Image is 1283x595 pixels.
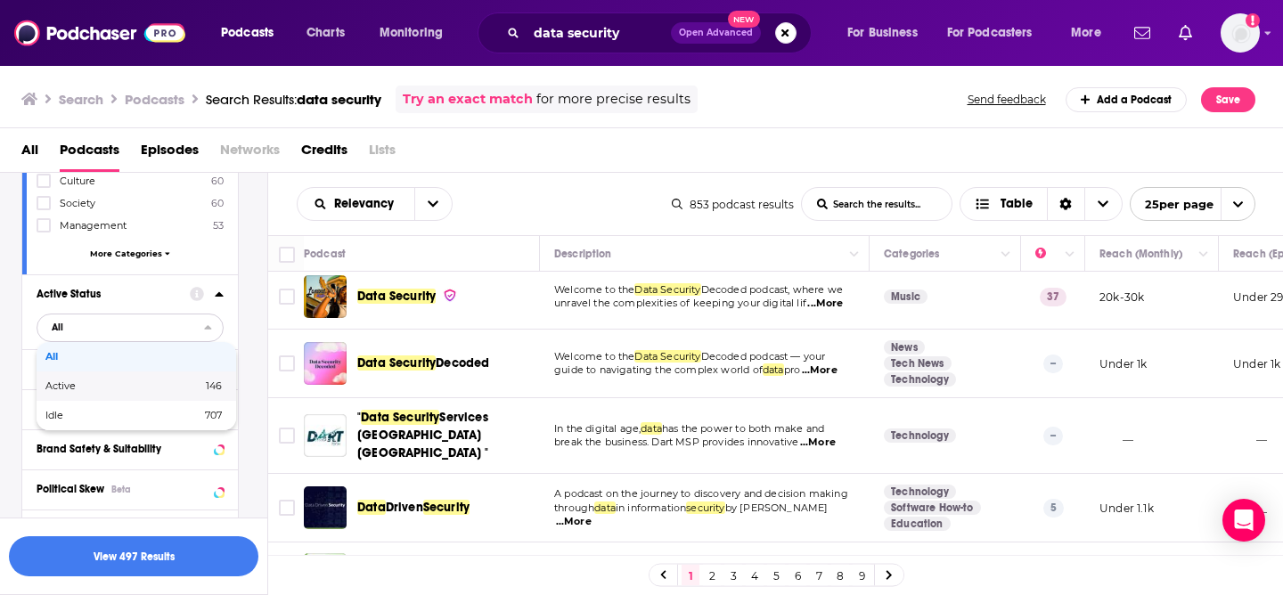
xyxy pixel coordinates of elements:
div: Search Results: [206,91,381,108]
span: Credits [301,135,347,172]
a: Episodes [141,135,199,172]
a: Data SecurityDecoded [357,355,489,372]
p: __ [1233,428,1267,444]
a: Podcasts [60,135,119,172]
span: Networks [220,135,280,172]
button: Column Actions [844,244,865,265]
div: Search podcasts, credits, & more... [494,12,829,53]
img: Podchaser - Follow, Share and Rate Podcasts [14,16,185,50]
button: View 497 Results [9,536,258,576]
button: Political SkewBeta [37,477,224,500]
div: All [37,342,236,371]
a: 4 [746,565,764,586]
p: 5 [1043,499,1064,517]
a: "Data Security Services Sarasota FL " [304,414,347,457]
a: 2 [703,565,721,586]
p: -- [1043,355,1063,372]
span: data [594,501,616,514]
span: data [763,363,784,376]
p: -- [1043,427,1063,444]
span: 25 per page [1131,191,1214,218]
div: Reach (Monthly) [1099,243,1182,265]
img: Data Security Decoded [304,342,347,385]
div: Open Intercom Messenger [1222,499,1265,542]
span: 60 [211,175,224,187]
button: Save [1201,87,1255,112]
span: in information [616,501,686,514]
input: Search podcasts, credits, & more... [527,19,671,47]
button: open menu [414,188,452,220]
span: A podcast on the journey to discovery and decision making [554,487,848,500]
span: Security [423,500,470,515]
a: 8 [831,565,849,586]
span: Welcome to the [554,350,634,363]
div: Active [37,371,236,401]
p: Under 1.1k [1099,501,1154,516]
button: open menu [936,19,1058,47]
div: Sort Direction [1047,188,1084,220]
span: by [PERSON_NAME] [725,501,829,514]
span: ...More [800,436,836,450]
div: Brand Safety & Suitability [37,443,208,455]
button: Send feedback [962,92,1051,107]
span: Open Advanced [679,29,753,37]
span: Data Security [357,289,436,304]
span: Society [60,197,95,209]
span: 146 [206,379,222,392]
button: Choose View [960,187,1123,221]
button: open menu [835,19,940,47]
span: data security [297,91,381,108]
div: Active Status [37,288,178,300]
a: Technology [884,485,956,499]
span: Data Security [634,283,700,296]
span: Charts [306,20,345,45]
div: 853 podcast results [672,198,794,211]
p: __ [1099,428,1133,444]
div: Idle [37,401,236,430]
span: break the business. Dart MSP provides innovative [554,436,798,448]
span: 53 [213,219,224,232]
button: close menu [37,314,224,342]
span: Toggle select row [279,355,295,371]
span: Lists [369,135,396,172]
a: DataDrivenSecurity [357,499,470,517]
a: Data Security [304,275,347,318]
div: Beta [111,484,131,495]
h2: filter dropdown [37,314,224,342]
span: In the digital age, [554,422,641,435]
span: Relevancy [334,198,400,210]
div: Description [554,243,611,265]
span: Toggle select row [279,428,295,444]
a: All [21,135,38,172]
a: "Data SecurityServices [GEOGRAPHIC_DATA] [GEOGRAPHIC_DATA] " [357,409,534,462]
a: Music [884,289,928,304]
button: open menu [1130,187,1255,221]
span: Services [GEOGRAPHIC_DATA] [GEOGRAPHIC_DATA] " [357,410,488,461]
button: More Categories [37,249,224,258]
span: data [641,422,662,435]
div: Podcast [304,243,346,265]
span: More Categories [90,249,162,258]
a: 1 [682,565,699,586]
a: Data Driven Security [304,486,347,529]
p: Under 1k [1099,356,1147,371]
a: Data Security [357,288,457,306]
p: 37 [1040,288,1066,306]
span: Data Security [361,410,439,425]
span: ...More [556,515,592,529]
div: Power Score [1035,243,1060,265]
a: Software How-to [884,501,981,515]
span: unravel the complexities of keeping your digital lif [554,297,806,309]
a: Technology [884,372,956,387]
span: " [357,410,361,425]
span: All [45,352,222,362]
a: News [884,340,925,355]
span: Management [60,219,127,232]
span: Logged in as biancagorospe [1221,13,1260,53]
button: open menu [208,19,297,47]
button: Show More [22,509,238,550]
